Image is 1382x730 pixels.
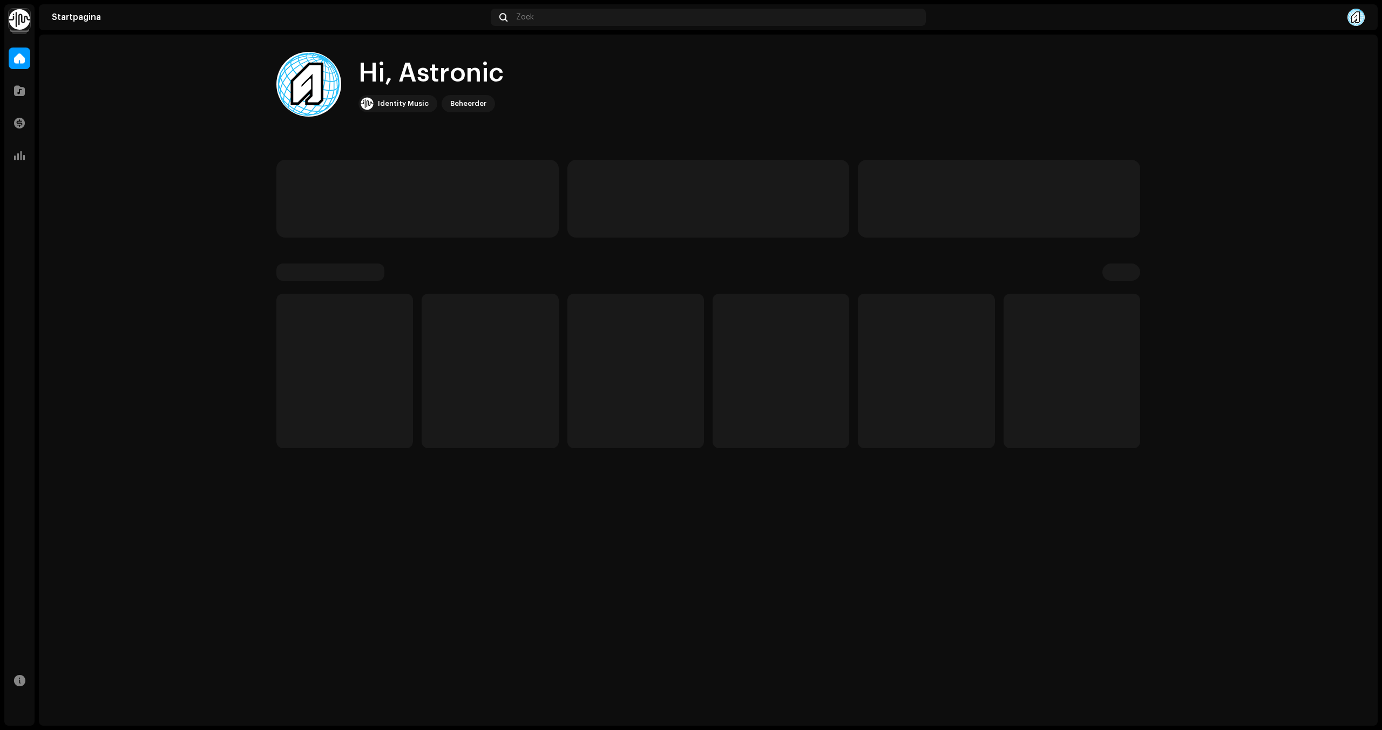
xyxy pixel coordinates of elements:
div: Startpagina [52,13,486,22]
div: Beheerder [450,97,486,110]
div: Hi, Astronic [358,56,504,91]
img: a206d77f-8d20-4d86-ade5-73fc3a814c8d [276,52,341,117]
span: Zoek [516,13,534,22]
img: a206d77f-8d20-4d86-ade5-73fc3a814c8d [1347,9,1365,26]
img: 0f74c21f-6d1c-4dbc-9196-dbddad53419e [361,97,374,110]
img: 0f74c21f-6d1c-4dbc-9196-dbddad53419e [9,9,30,30]
div: Identity Music [378,97,429,110]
